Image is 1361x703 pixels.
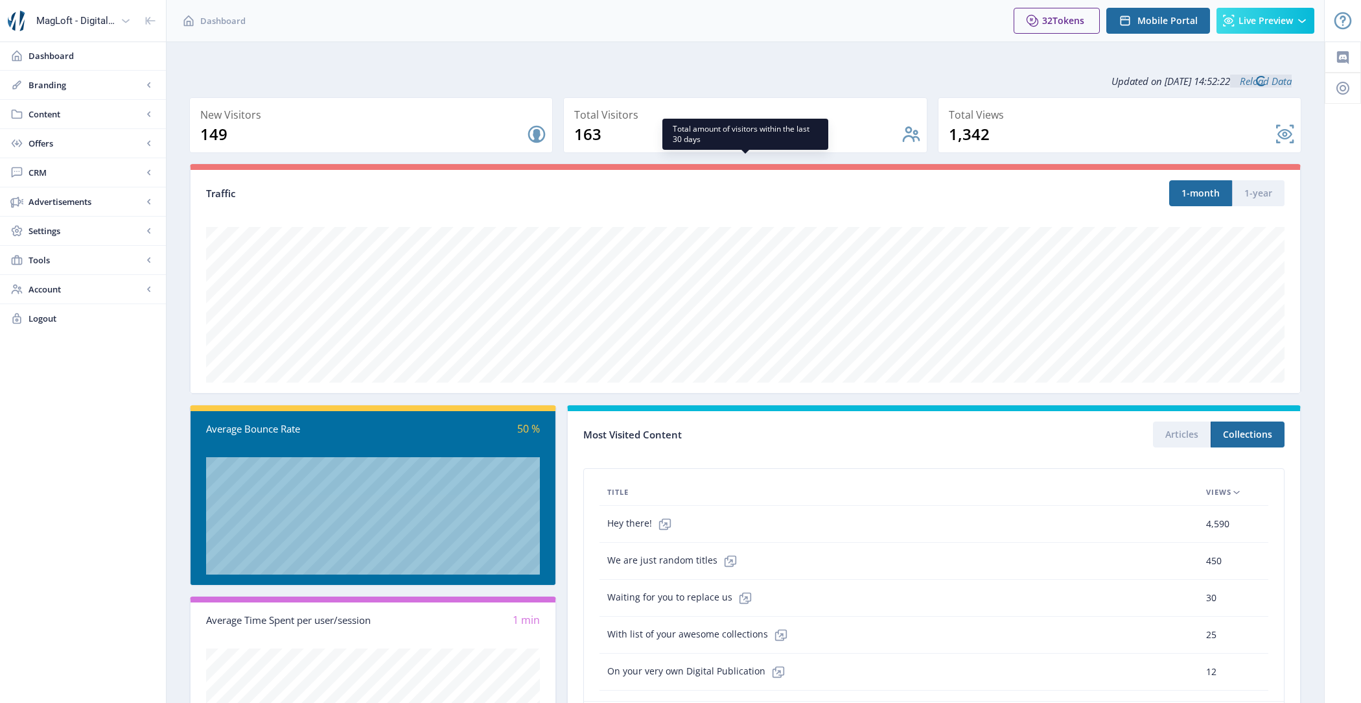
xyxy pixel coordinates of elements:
[29,254,143,267] span: Tools
[8,10,29,31] img: properties.app_icon.png
[29,108,143,121] span: Content
[200,106,547,124] div: New Visitors
[1230,75,1292,88] a: Reload Data
[1153,422,1211,447] button: Articles
[29,137,143,150] span: Offers
[206,186,745,201] div: Traffic
[1053,14,1084,27] span: Tokens
[1206,553,1222,569] span: 450
[574,106,921,124] div: Total Visitors
[1211,422,1285,447] button: Collections
[574,124,900,145] div: 163
[607,548,743,574] span: We are just random titles
[1106,8,1210,34] button: Mobile Portal
[1216,8,1314,34] button: Live Preview
[1232,180,1285,206] button: 1-year
[206,422,373,436] div: Average Bounce Rate
[29,283,143,296] span: Account
[1206,627,1216,643] span: 25
[29,49,156,62] span: Dashboard
[1206,484,1231,500] span: Views
[29,195,143,208] span: Advertisements
[517,422,540,436] span: 50 %
[373,613,541,628] div: 1 min
[1206,516,1229,532] span: 4,590
[1137,16,1198,26] span: Mobile Portal
[583,425,934,445] div: Most Visited Content
[949,106,1296,124] div: Total Views
[1206,664,1216,680] span: 12
[1239,16,1293,26] span: Live Preview
[200,124,526,145] div: 149
[29,312,156,325] span: Logout
[607,585,758,611] span: Waiting for you to replace us
[607,622,794,648] span: With list of your awesome collections
[189,65,1301,97] div: Updated on [DATE] 14:52:22
[949,124,1275,145] div: 1,342
[607,659,791,685] span: On your very own Digital Publication
[206,613,373,628] div: Average Time Spent per user/session
[36,6,115,35] div: MagLoft - Digital Magazine
[29,224,143,237] span: Settings
[29,78,143,91] span: Branding
[607,511,678,537] span: Hey there!
[1169,180,1232,206] button: 1-month
[1014,8,1100,34] button: 32Tokens
[29,166,143,179] span: CRM
[607,484,629,500] span: Title
[200,14,246,27] span: Dashboard
[1206,590,1216,606] span: 30
[673,124,818,145] span: Total amount of visitors within the last 30 days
